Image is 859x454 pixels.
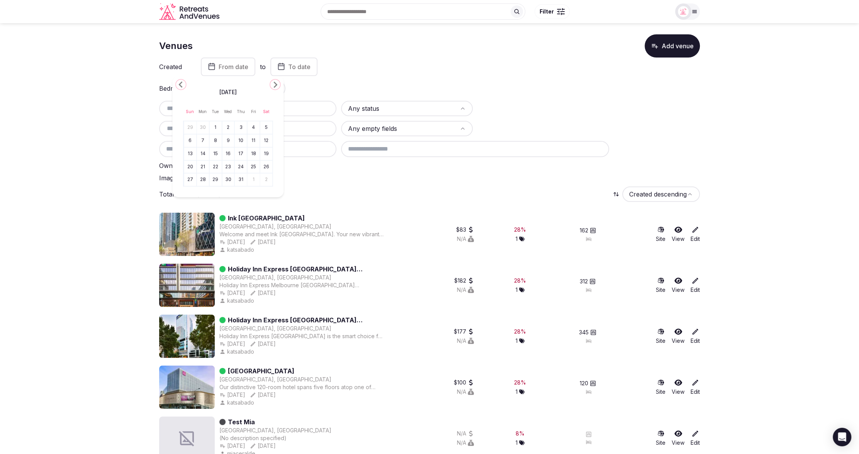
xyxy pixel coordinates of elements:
label: to [260,63,266,71]
button: 28% [514,379,526,386]
button: 28% [514,328,526,335]
button: [GEOGRAPHIC_DATA], [GEOGRAPHIC_DATA] [219,325,331,332]
button: Monday, June 30th, 2025 [197,122,208,133]
button: Friday, July 18th, 2025 [248,148,259,159]
label: Owner [159,162,190,169]
button: Saturday, July 12th, 2025 [261,135,272,146]
img: Featured image for Sage Hotel Ringwood [159,366,215,409]
label: Images [159,174,190,181]
a: Holiday Inn Express [GEOGRAPHIC_DATA] [GEOGRAPHIC_DATA][PERSON_NAME] [228,264,384,274]
button: Thursday, July 31st, 2025 [236,174,246,185]
th: Friday [247,102,260,121]
div: [GEOGRAPHIC_DATA], [GEOGRAPHIC_DATA] [219,376,331,383]
span: Filter [540,8,554,15]
th: Tuesday [209,102,222,121]
div: Welcome and meet Ink [GEOGRAPHIC_DATA]. Your new vibrant hangout right in the heart of [GEOGRAPHI... [219,230,384,238]
button: N/A [457,286,474,294]
a: Edit [691,379,700,396]
button: Monday, July 21st, 2025 [197,161,208,172]
div: 28 % [514,226,526,234]
button: Filter [535,4,570,19]
button: Wednesday, July 2nd, 2025 [223,122,234,133]
button: Go to the Next Month [270,79,280,90]
div: [GEOGRAPHIC_DATA], [GEOGRAPHIC_DATA] [219,223,331,230]
button: Tuesday, July 22nd, 2025 [210,161,221,172]
a: Site [656,226,665,243]
button: Add venue [645,34,700,58]
div: 1 [516,439,525,447]
button: Tuesday, July 1st, 2025 [210,122,221,133]
div: 1 [516,337,525,345]
button: Tuesday, July 29th, 2025 [210,174,221,185]
button: 8% [516,430,525,437]
button: $182 [454,277,474,285]
th: Saturday [260,102,273,121]
button: 345 [579,329,596,336]
th: Wednesday [222,102,234,121]
a: View [672,328,684,345]
div: N/A [457,439,474,447]
button: [DATE] [219,391,245,399]
button: Friday, August 1st, 2025 [248,174,259,185]
button: Monday, July 14th, 2025 [197,148,208,159]
button: katsabado [219,246,256,254]
button: [DATE] [250,442,276,450]
button: Thursday, July 24th, 2025 [236,161,246,172]
div: N/A [457,235,474,243]
button: To date [270,58,317,76]
button: Saturday, August 2nd, 2025 [261,174,272,185]
button: Wednesday, July 9th, 2025 [223,135,234,146]
button: Friday, July 4th, 2025 [248,122,259,133]
a: Site [656,430,665,447]
span: 162 [580,227,588,234]
label: Bedrooms [159,85,190,91]
div: [DATE] [219,340,245,348]
button: 162 [580,227,596,234]
a: View [672,226,684,243]
div: [DATE] [250,238,276,246]
a: [GEOGRAPHIC_DATA] [228,366,294,376]
button: Site [656,277,665,294]
div: [DATE] [219,238,245,246]
th: Thursday [234,102,247,121]
button: [DATE] [250,340,276,348]
button: Thursday, July 10th, 2025 [236,135,246,146]
div: $100 [454,379,474,386]
a: Edit [691,277,700,294]
button: katsabado [219,297,256,305]
button: 1 [516,388,525,396]
button: Saturday, July 5th, 2025 [261,122,272,133]
div: N/A [457,337,474,345]
a: Site [656,379,665,396]
img: Featured image for Holiday Inn Express Melbourne Little Collins [159,264,215,307]
button: [DATE] [219,442,245,450]
span: 345 [579,329,589,336]
button: katsabado [219,399,256,407]
a: Holiday Inn Express [GEOGRAPHIC_DATA] Southbank by IHG [228,315,384,325]
button: $83 [456,226,474,234]
label: Created [159,64,190,70]
button: [DATE] [250,391,276,399]
button: [GEOGRAPHIC_DATA], [GEOGRAPHIC_DATA] [219,427,331,434]
div: N/A [457,388,474,396]
div: 28 % [514,379,526,386]
button: N/A [457,430,474,437]
img: miaceralde [678,6,689,17]
a: Site [656,328,665,345]
div: 28 % [514,328,526,335]
a: Edit [691,226,700,243]
th: Sunday [183,102,196,121]
div: Holiday Inn Express Melbourne [GEOGRAPHIC_DATA][PERSON_NAME] is conveniently located in the heart... [219,281,384,289]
